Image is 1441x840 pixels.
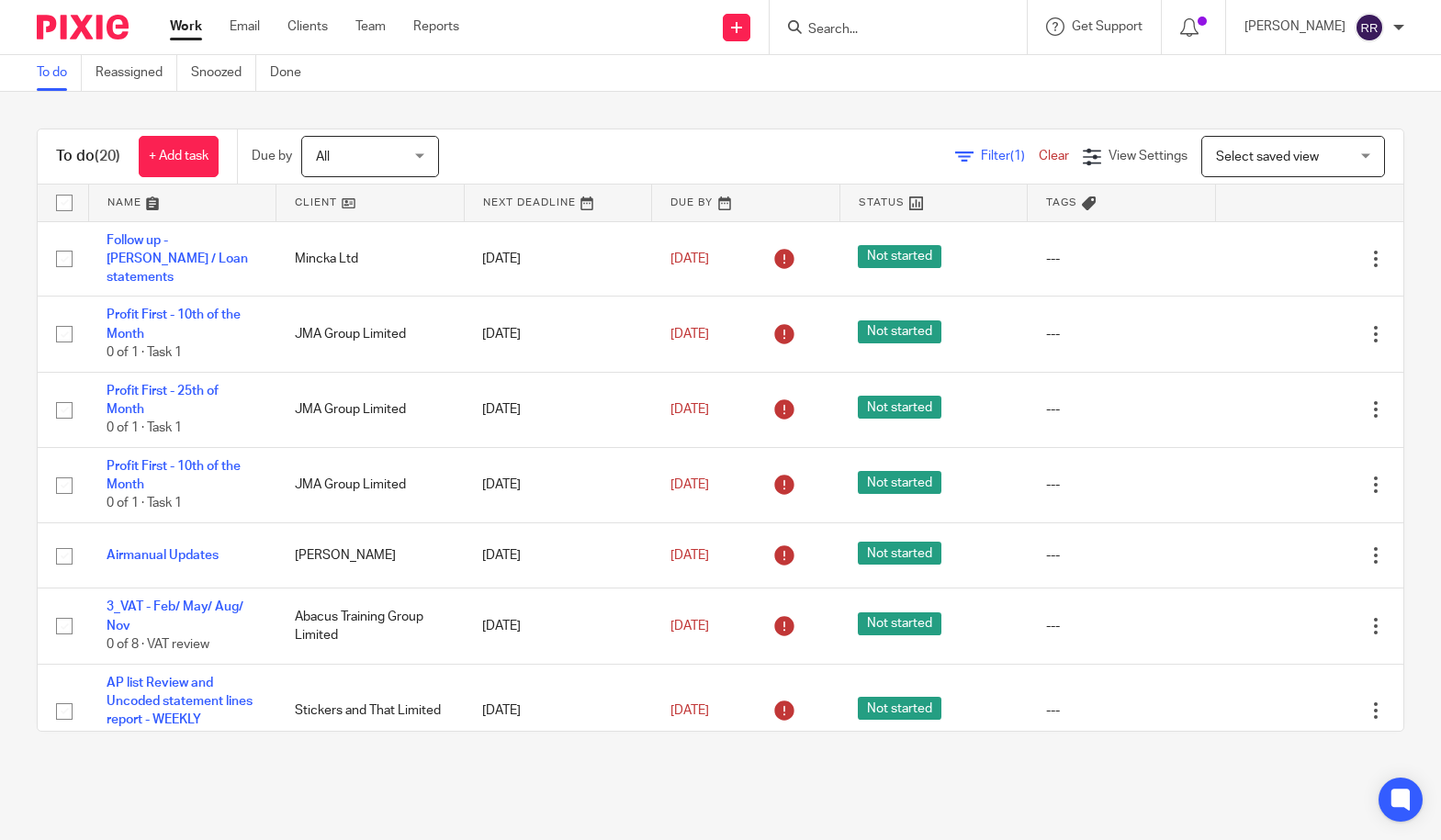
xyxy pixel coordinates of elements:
td: Mincka Ltd [276,221,465,297]
h1: To do [56,147,120,166]
p: [PERSON_NAME] [1244,17,1345,36]
a: Clear [1039,150,1069,162]
td: [DATE] [464,523,652,588]
a: Profit First - 10th of the Month [107,460,241,491]
span: [DATE] [670,704,709,717]
td: [DATE] [464,447,652,522]
a: Profit First - 10th of the Month [107,308,241,340]
a: Reports [413,17,459,36]
p: Due by [252,147,292,165]
img: Pixie [37,15,129,39]
span: [DATE] [670,549,709,562]
a: Reassigned [96,55,177,91]
div: --- [1046,250,1198,268]
span: Get Support [1072,20,1143,33]
span: [DATE] [670,478,709,491]
div: --- [1046,701,1198,720]
div: --- [1046,400,1198,419]
td: JMA Group Limited [276,297,465,372]
div: --- [1046,476,1198,494]
span: Not started [858,542,941,565]
td: [DATE] [464,588,652,664]
td: [DATE] [464,221,652,297]
td: Stickers and That Limited [276,664,465,758]
a: Work [170,17,202,36]
span: (20) [95,149,120,163]
span: [DATE] [670,328,709,341]
a: Follow up - [PERSON_NAME] / Loan statements [107,234,248,285]
a: To do [37,55,82,91]
span: Filter [981,150,1039,162]
a: AP list Review and Uncoded statement lines report - WEEKLY [107,677,253,727]
div: --- [1046,617,1198,635]
span: (1) [1010,150,1025,162]
span: Tags [1046,197,1077,207]
a: Airmanual Updates [107,549,219,562]
a: Done [270,55,315,91]
td: Abacus Training Group Limited [276,588,465,664]
a: Email [230,17,260,36]
td: [DATE] [464,297,652,372]
span: 0 of 1 · Task 1 [107,346,182,359]
td: JMA Group Limited [276,447,465,522]
a: Snoozed [191,55,256,91]
span: Not started [858,471,941,494]
span: Not started [858,245,941,268]
span: Select saved view [1216,151,1319,163]
td: [PERSON_NAME] [276,523,465,588]
span: Not started [858,697,941,720]
img: svg%3E [1355,13,1384,42]
span: [DATE] [670,403,709,416]
a: Profit First - 25th of Month [107,385,219,416]
span: View Settings [1109,150,1188,162]
td: JMA Group Limited [276,372,465,447]
span: Not started [858,320,941,343]
span: Not started [858,396,941,419]
span: [DATE] [670,252,709,265]
a: Team [355,17,386,36]
span: [DATE] [670,620,709,633]
span: 0 of 1 · Task 1 [107,422,182,435]
div: --- [1046,325,1198,343]
span: 0 of 8 · VAT review [107,638,209,651]
td: [DATE] [464,372,652,447]
a: Clients [287,17,328,36]
a: + Add task [139,136,219,177]
input: Search [806,22,972,39]
td: [DATE] [464,664,652,758]
a: 3_VAT - Feb/ May/ Aug/ Nov [107,600,243,632]
div: --- [1046,546,1198,565]
span: 0 of 1 · Task 1 [107,498,182,510]
span: Not started [858,612,941,635]
span: All [316,151,330,163]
